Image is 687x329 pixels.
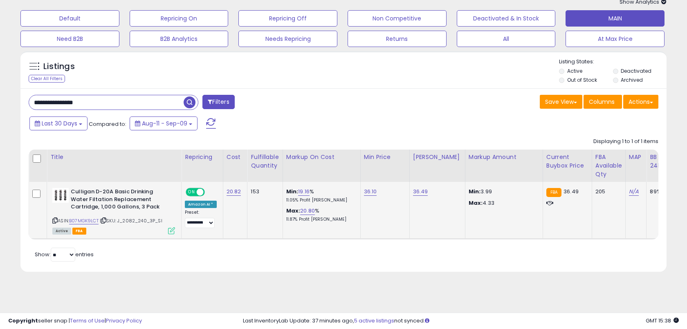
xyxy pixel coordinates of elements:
span: OFF [204,189,217,196]
button: At Max Price [566,31,665,47]
b: Max: [286,207,301,215]
p: Listing States: [559,58,666,66]
div: Amazon AI * [185,201,217,208]
span: Compared to: [89,120,126,128]
button: Last 30 Days [29,116,88,130]
div: Last InventoryLab Update: 37 minutes ago, not synced. [243,317,679,325]
label: Archived [621,76,643,83]
span: 36.49 [564,188,579,195]
div: seller snap | | [8,317,142,325]
div: 89% [650,188,677,195]
p: 4.33 [469,199,537,207]
div: Clear All Filters [29,75,65,83]
a: 36.10 [364,188,377,196]
button: Need B2B [20,31,119,47]
div: 153 [251,188,276,195]
b: Min: [286,188,299,195]
h5: Listings [43,61,75,72]
span: Show: entries [35,251,94,258]
button: Actions [623,95,658,109]
p: 11.05% Profit [PERSON_NAME] [286,197,354,203]
span: Aug-11 - Sep-09 [142,119,187,128]
a: 19.16 [298,188,310,196]
div: Markup on Cost [286,153,357,161]
a: B07MGK9LCT [69,217,99,224]
div: ASIN: [52,188,175,233]
div: % [286,188,354,203]
div: Markup Amount [469,153,539,161]
div: Fulfillable Quantity [251,153,279,170]
span: All listings currently available for purchase on Amazon [52,228,71,235]
span: Last 30 Days [42,119,77,128]
div: Preset: [185,210,217,228]
div: BB Share 24h. [650,153,680,170]
p: 11.87% Profit [PERSON_NAME] [286,217,354,222]
b: Culligan D-20A Basic Drinking Water Filtation Replacement Cartridge, 1,000 Gallons, 3 Pack [71,188,170,213]
div: Displaying 1 to 1 of 1 items [593,138,658,145]
a: Privacy Policy [106,317,142,325]
strong: Copyright [8,317,38,325]
img: 41HbtstUKOL._SL40_.jpg [52,188,69,203]
span: | SKU: J_2082_240_3P_SI [100,217,162,224]
div: % [286,207,354,222]
button: Save View [540,95,582,109]
button: Columns [584,95,622,109]
p: 3.99 [469,188,537,195]
button: Needs Repricing [238,31,337,47]
strong: Max: [469,199,483,207]
button: Aug-11 - Sep-09 [130,116,198,130]
div: Cost [227,153,244,161]
div: Repricing [185,153,220,161]
button: Repricing On [130,10,229,27]
button: Default [20,10,119,27]
span: ON [186,189,197,196]
div: [PERSON_NAME] [413,153,462,161]
strong: Min: [469,188,481,195]
label: Active [567,67,582,74]
label: Out of Stock [567,76,597,83]
button: B2B Analytics [130,31,229,47]
button: Returns [348,31,447,47]
small: FBA [546,188,561,197]
button: MAIN [566,10,665,27]
a: 5 active listings [354,317,394,325]
a: 20.80 [300,207,315,215]
th: The percentage added to the cost of goods (COGS) that forms the calculator for Min & Max prices. [283,150,360,182]
div: Current Buybox Price [546,153,588,170]
a: 20.82 [227,188,241,196]
div: MAP [629,153,643,161]
div: 205 [595,188,619,195]
span: Columns [589,98,615,106]
div: Min Price [364,153,406,161]
button: Repricing Off [238,10,337,27]
button: Filters [202,95,234,109]
a: Terms of Use [70,317,105,325]
a: N/A [629,188,639,196]
button: All [457,31,556,47]
div: FBA Available Qty [595,153,622,179]
div: Title [50,153,178,161]
a: 36.49 [413,188,428,196]
button: Deactivated & In Stock [457,10,556,27]
span: FBA [72,228,86,235]
button: Non Competitive [348,10,447,27]
label: Deactivated [621,67,651,74]
span: 2025-10-10 15:38 GMT [646,317,679,325]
